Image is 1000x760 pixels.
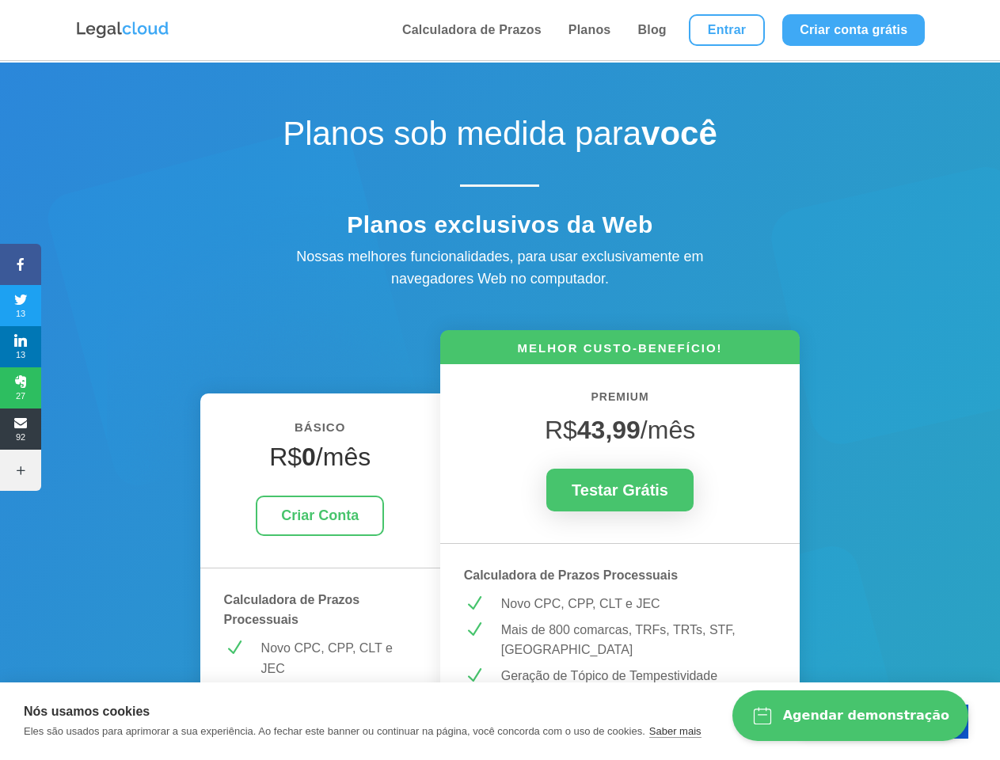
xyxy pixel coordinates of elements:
[224,442,416,480] h4: R$ /mês
[689,14,765,46] a: Entrar
[501,594,777,614] p: Novo CPC, CPP, CLT e JEC
[464,388,777,415] h6: PREMIUM
[782,14,925,46] a: Criar conta grátis
[641,115,717,152] strong: você
[224,593,360,627] strong: Calculadora de Prazos Processuais
[464,666,484,686] span: N
[261,638,416,678] p: Novo CPC, CPP, CLT e JEC
[577,416,641,444] strong: 43,99
[256,496,384,536] a: Criar Conta
[24,725,645,737] p: Eles são usados para aprimorar a sua experiência. Ao fechar este banner ou continuar na página, v...
[464,568,678,582] strong: Calculadora de Prazos Processuais
[224,638,244,658] span: N
[464,620,484,640] span: N
[501,666,777,686] p: Geração de Tópico de Tempestividade
[262,245,737,291] div: Nossas melhores funcionalidades, para usar exclusivamente em navegadores Web no computador.
[224,417,416,446] h6: BÁSICO
[75,20,170,40] img: Logo da Legalcloud
[464,594,484,614] span: N
[649,725,702,738] a: Saber mais
[501,620,777,660] p: Mais de 800 comarcas, TRFs, TRTs, STF, [GEOGRAPHIC_DATA]
[222,114,777,161] h1: Planos sob medida para
[222,211,777,247] h4: Planos exclusivos da Web
[302,443,316,471] strong: 0
[24,705,150,718] strong: Nós usamos cookies
[440,340,800,364] h6: MELHOR CUSTO-BENEFÍCIO!
[545,416,695,444] span: R$ /mês
[546,469,694,511] a: Testar Grátis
